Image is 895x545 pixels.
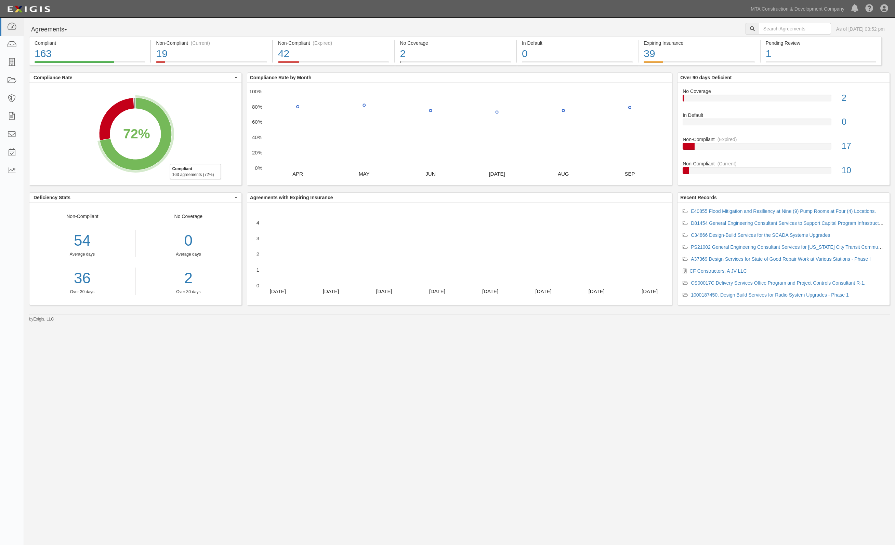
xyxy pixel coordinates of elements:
button: Compliance Rate [29,73,241,82]
div: 17 [837,140,890,152]
i: Help Center - Complianz [865,5,873,13]
a: 2 [141,268,236,289]
a: Compliant163 [29,61,150,67]
div: 2 [837,92,890,104]
a: Expiring Insurance39 [639,61,760,67]
a: Pending Review1 [761,61,882,67]
a: MTA Construction & Development Company [747,2,848,16]
div: Average days [141,251,236,257]
b: Agreements with Expiring Insurance [250,195,333,200]
div: 19 [156,46,267,61]
text: [DATE] [429,288,445,294]
text: [DATE] [269,288,286,294]
div: Expiring Insurance [644,40,754,46]
text: 40% [252,134,262,140]
a: No Coverage2 [683,88,884,112]
div: 163 [35,46,145,61]
div: 0 [522,46,633,61]
a: E40855 Flood Mitigation and Resiliency at Nine (9) Pump Rooms at Four (4) Locations. [691,208,876,214]
div: 72% [123,124,150,143]
div: 2 [400,46,511,61]
text: APR [292,171,303,176]
text: MAY [359,171,369,176]
div: 10 [837,164,890,177]
a: Non-Compliant(Current)10 [683,160,884,179]
div: Over 30 days [29,289,135,295]
text: [DATE] [489,171,505,176]
div: Non-Compliant [29,213,135,295]
text: AUG [558,171,569,176]
svg: A chart. [247,203,672,305]
b: Compliance Rate by Month [250,75,312,80]
a: CS00017C Delivery Services Office Program and Project Controls Consultant R-1. [691,280,865,286]
div: No Coverage [400,40,511,46]
a: 36 [29,268,135,289]
div: 54 [29,230,135,251]
text: [DATE] [588,288,604,294]
b: Recent Records [680,195,717,200]
a: Non-Compliant(Expired)42 [273,61,394,67]
text: [DATE] [642,288,658,294]
div: No Coverage [677,88,890,95]
div: Non-Compliant (Current) [156,40,267,46]
button: Agreements [29,23,80,37]
div: (Expired) [313,40,332,46]
img: logo-5460c22ac91f19d4615b14bd174203de0afe785f0fc80cf4dbbc73dc1793850b.png [5,3,52,15]
span: Compliance Rate [34,74,233,81]
div: As of [DATE] 03:52 pm [836,26,885,32]
text: 4 [256,219,259,225]
div: (Expired) [718,136,737,143]
a: No Coverage2 [395,61,516,67]
small: by [29,316,54,322]
input: Search Agreements [759,23,831,35]
text: 3 [256,235,259,241]
b: Over 90 days Deficient [680,75,732,80]
text: [DATE] [323,288,339,294]
div: Over 30 days [141,289,236,295]
a: 1000187450, Design Build Services for Radio System Upgrades - Phase 1 [691,292,848,298]
a: Non-Compliant(Expired)17 [683,136,884,160]
text: 0 [256,282,259,288]
text: SEP [624,171,635,176]
div: 163 agreements (72%) [170,164,221,179]
text: 100% [249,88,262,94]
text: [DATE] [376,288,392,294]
div: 39 [644,46,754,61]
div: Non-Compliant [677,160,890,167]
a: CF Constructors, A JV LLC [689,268,747,274]
a: In Default0 [683,112,884,136]
text: 0% [255,165,262,171]
a: Non-Compliant(Current)19 [151,61,272,67]
a: In Default0 [517,61,638,67]
svg: A chart. [29,83,241,185]
text: [DATE] [482,288,498,294]
text: [DATE] [535,288,551,294]
text: JUN [425,171,435,176]
button: Deficiency Stats [29,193,241,202]
div: Average days [29,251,135,257]
div: No Coverage [135,213,241,295]
text: 60% [252,119,262,125]
div: 0 [837,116,890,128]
div: 42 [278,46,389,61]
div: Compliant [35,40,145,46]
a: C34866 Design-Build Services for the SCADA Systems Upgrades [691,232,830,238]
div: In Default [522,40,633,46]
b: Compliant [172,166,192,171]
svg: A chart. [247,83,672,185]
div: 0 [141,230,236,251]
text: 80% [252,104,262,109]
div: Pending Review [766,40,876,46]
div: (Current) [718,160,737,167]
div: Non-Compliant [677,136,890,143]
span: Deficiency Stats [34,194,233,201]
a: Exigis, LLC [34,317,54,322]
div: In Default [677,112,890,119]
text: 2 [256,251,259,257]
text: 20% [252,150,262,155]
div: Non-Compliant (Expired) [278,40,389,46]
